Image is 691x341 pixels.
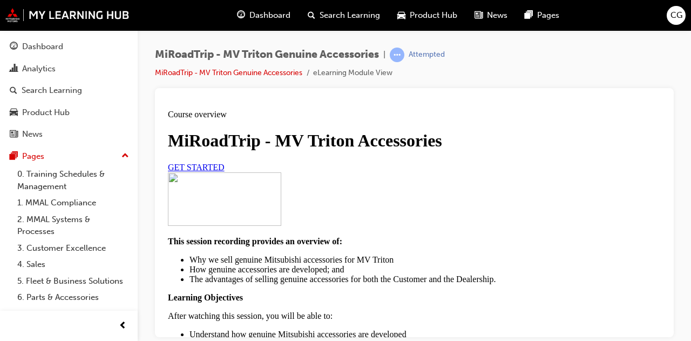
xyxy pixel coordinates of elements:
[121,149,129,163] span: up-icon
[22,41,63,53] div: Dashboard
[10,64,18,74] span: chart-icon
[13,240,133,257] a: 3. Customer Excellence
[10,86,17,96] span: search-icon
[4,146,133,166] button: Pages
[13,211,133,240] a: 2. MMAL Systems & Processes
[410,9,457,22] span: Product Hub
[13,289,133,306] a: 6. Parts & Accessories
[4,37,133,57] a: Dashboard
[4,81,133,101] a: Search Learning
[466,4,516,26] a: news-iconNews
[13,195,133,211] a: 1. MMAL Compliance
[119,319,127,333] span: prev-icon
[4,4,63,14] span: Course overview
[4,59,133,79] a: Analytics
[4,103,133,123] a: Product Hub
[22,150,44,163] div: Pages
[320,9,380,22] span: Search Learning
[26,159,497,169] li: How genuine accessories are developed; and
[13,256,133,273] a: 4. Sales
[667,6,686,25] button: CG
[525,9,533,22] span: pages-icon
[22,63,56,75] div: Analytics
[4,188,79,197] strong: Learning Objectives
[4,35,133,146] button: DashboardAnalyticsSearch LearningProduct HubNews
[4,57,61,66] a: GET STARTED
[22,106,70,119] div: Product Hub
[4,25,497,45] h1: MiRoadTrip - MV Triton Accessories
[249,9,290,22] span: Dashboard
[4,206,497,216] p: After watching this session, you will be able to:
[475,9,483,22] span: news-icon
[155,49,379,61] span: MiRoadTrip - MV Triton Genuine Accessories
[516,4,568,26] a: pages-iconPages
[487,9,507,22] span: News
[409,50,445,60] div: Attempted
[228,4,299,26] a: guage-iconDashboard
[22,128,43,141] div: News
[10,130,18,139] span: news-icon
[10,108,18,118] span: car-icon
[10,152,18,162] span: pages-icon
[26,224,497,234] li: Understand how genuine Mitsubishi accessories are developed
[389,4,466,26] a: car-iconProduct Hub
[13,306,133,323] a: 7. Service
[299,4,389,26] a: search-iconSearch Learning
[5,8,130,22] img: mmal
[390,48,404,62] span: learningRecordVerb_ATTEMPT-icon
[397,9,405,22] span: car-icon
[13,166,133,195] a: 0. Training Schedules & Management
[308,9,315,22] span: search-icon
[383,49,385,61] span: |
[155,68,302,77] a: MiRoadTrip - MV Triton Genuine Accessories
[4,124,133,144] a: News
[313,67,392,79] li: eLearning Module View
[13,273,133,290] a: 5. Fleet & Business Solutions
[4,131,179,141] strong: This session recording provides an overview of:
[26,150,497,159] li: Why we sell genuine Mitsubishi accessories for MV Triton
[10,42,18,52] span: guage-icon
[670,9,682,22] span: CG
[237,9,245,22] span: guage-icon
[22,84,82,97] div: Search Learning
[537,9,559,22] span: Pages
[26,169,497,179] li: The advantages of selling genuine accessories for both the Customer and the Dealership.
